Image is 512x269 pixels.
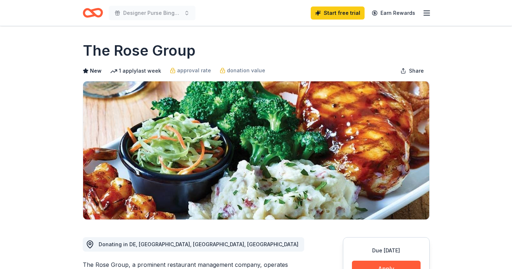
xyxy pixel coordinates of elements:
a: donation value [220,66,265,75]
span: Donating in DE, [GEOGRAPHIC_DATA], [GEOGRAPHIC_DATA], [GEOGRAPHIC_DATA] [99,241,298,247]
div: Due [DATE] [352,246,421,255]
a: approval rate [170,66,211,75]
img: Image for The Rose Group [83,81,429,219]
a: Home [83,4,103,21]
a: Start free trial [311,7,365,20]
span: approval rate [177,66,211,75]
a: Earn Rewards [367,7,420,20]
h1: The Rose Group [83,40,195,61]
div: 1 apply last week [110,67,161,75]
span: Designer Purse Bingo to support United Way of [GEOGRAPHIC_DATA] [123,9,181,17]
span: Share [409,67,424,75]
button: Share [395,64,430,78]
span: New [90,67,102,75]
span: donation value [227,66,265,75]
button: Designer Purse Bingo to support United Way of [GEOGRAPHIC_DATA] [109,6,195,20]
